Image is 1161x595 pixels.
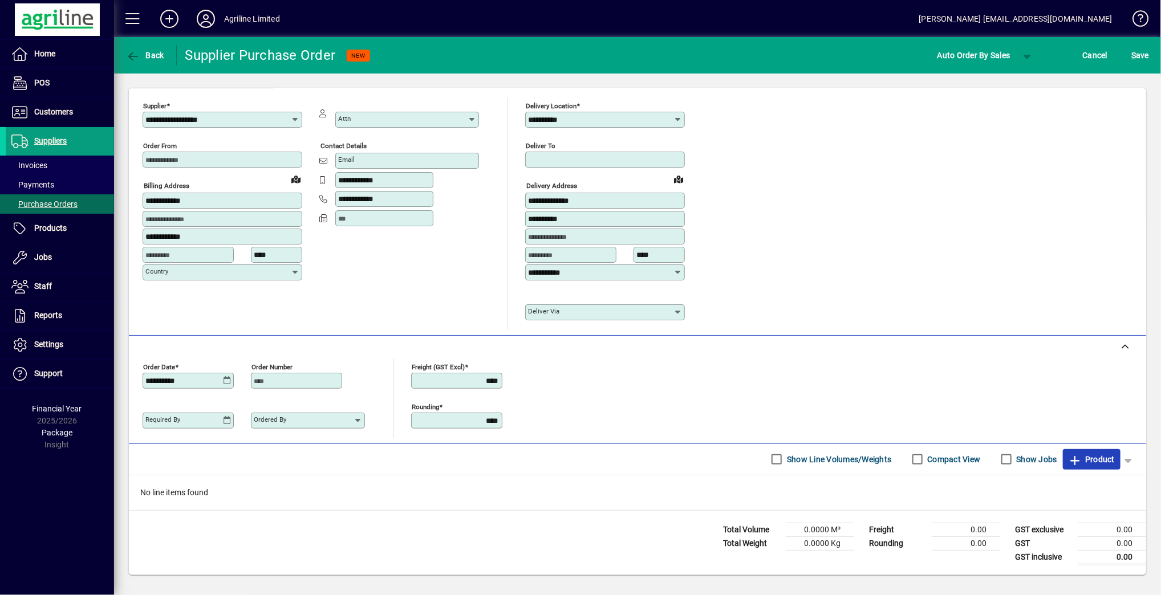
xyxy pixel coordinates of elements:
span: Suppliers [34,136,67,145]
button: Product [1063,449,1121,470]
span: Auto Order By Sales [937,46,1010,64]
span: Support [34,369,63,378]
span: Staff [34,282,52,291]
td: GST [1009,536,1078,550]
td: 0.00 [932,523,1000,536]
td: 0.0000 M³ [786,523,854,536]
td: 0.00 [1078,536,1146,550]
a: Products [6,214,114,243]
span: Back [126,51,164,60]
label: Show Line Volumes/Weights [785,454,891,465]
span: Payments [11,180,54,189]
span: Customers [34,107,73,116]
mat-label: Rounding [412,402,439,410]
span: Settings [34,340,63,349]
span: S [1131,51,1136,60]
button: Save [1128,45,1152,66]
mat-label: Supplier [143,102,167,110]
td: 0.00 [1078,550,1146,564]
td: Total Volume [717,523,786,536]
mat-label: Deliver via [528,307,559,315]
span: Purchase Orders [11,199,78,209]
button: Add [151,9,188,29]
span: Product [1069,450,1115,468]
a: Payments [6,175,114,194]
a: POS [6,69,114,97]
a: Home [6,40,114,68]
span: Jobs [34,252,52,262]
div: Supplier Purchase Order [185,46,336,64]
mat-label: Required by [145,415,180,423]
mat-label: Attn [338,115,351,123]
td: 0.00 [1078,523,1146,536]
td: Rounding [863,536,932,550]
a: Knowledge Base [1124,2,1147,39]
span: POS [34,78,50,87]
a: Reports [6,301,114,330]
a: Purchase Orders [6,194,114,214]
span: Cancel [1083,46,1108,64]
span: ave [1131,46,1149,64]
div: [PERSON_NAME] [EMAIL_ADDRESS][DOMAIN_NAME] [919,10,1113,28]
mat-label: Deliver To [526,142,555,150]
td: GST exclusive [1009,523,1078,536]
span: NEW [351,52,366,59]
button: Cancel [1080,45,1111,66]
mat-label: Email [338,156,355,164]
button: Profile [188,9,224,29]
a: Staff [6,272,114,301]
span: Package [42,428,72,437]
span: Invoices [11,161,47,170]
td: Freight [863,523,932,536]
a: View on map [669,170,688,188]
span: Financial Year [33,404,82,413]
td: GST inclusive [1009,550,1078,564]
label: Show Jobs [1014,454,1057,465]
label: Compact View [925,454,981,465]
a: Invoices [6,156,114,175]
mat-label: Freight (GST excl) [412,362,465,370]
td: 0.00 [932,536,1000,550]
span: Products [34,223,67,233]
button: Auto Order By Sales [932,45,1016,66]
mat-label: Order number [251,362,293,370]
a: Support [6,360,114,388]
button: Back [123,45,167,66]
mat-label: Delivery Location [526,102,577,110]
mat-label: Order from [143,142,177,150]
a: View on map [287,170,305,188]
td: Total Weight [717,536,786,550]
a: Customers [6,98,114,127]
mat-label: Order date [143,362,175,370]
span: Reports [34,311,62,320]
div: Agriline Limited [224,10,280,28]
mat-label: Ordered by [254,415,286,423]
div: No line items found [129,475,1146,510]
mat-label: Country [145,267,168,275]
a: Settings [6,331,114,359]
span: Home [34,49,55,58]
td: 0.0000 Kg [786,536,854,550]
a: Jobs [6,243,114,272]
app-page-header-button: Back [114,45,177,66]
